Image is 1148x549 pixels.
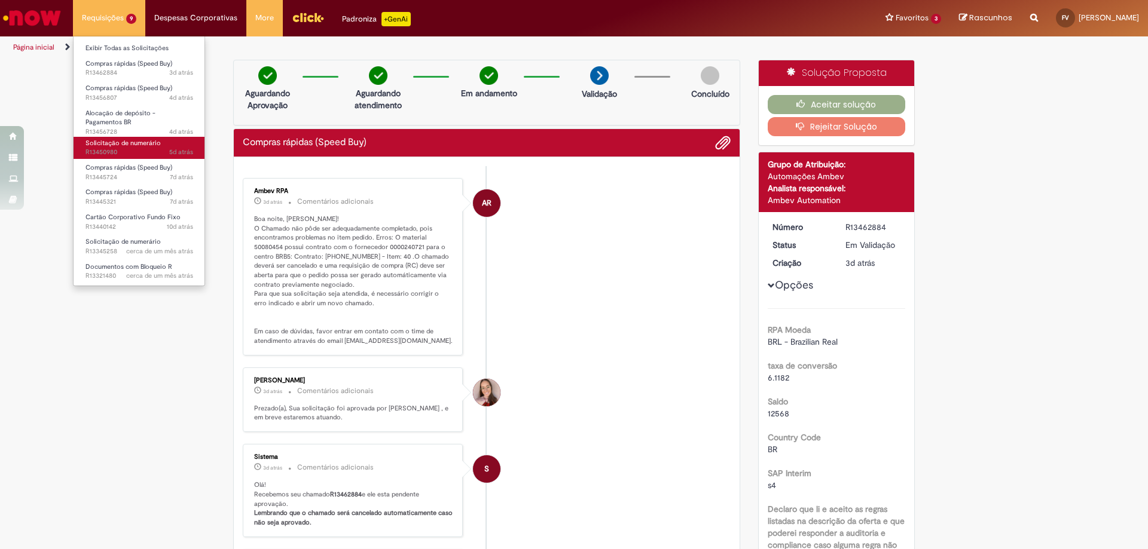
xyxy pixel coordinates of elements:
[170,197,193,206] time: 25/08/2025 16:13:34
[701,66,719,85] img: img-circle-grey.png
[86,237,161,246] span: Solicitação de numerário
[243,137,367,148] h2: Compras rápidas (Speed Buy) Histórico de tíquete
[86,222,193,232] span: R13440142
[74,186,205,208] a: Aberto R13445321 : Compras rápidas (Speed Buy)
[845,257,875,268] span: 3d atrás
[74,137,205,159] a: Aberto R13450980 : Solicitação de numerário
[170,173,193,182] span: 7d atrás
[86,173,193,182] span: R13445724
[126,271,193,280] time: 24/07/2025 16:21:17
[13,42,54,52] a: Página inicial
[169,68,193,77] span: 3d atrás
[82,12,124,24] span: Requisições
[86,93,193,103] span: R13456807
[480,66,498,85] img: check-circle-green.png
[169,148,193,157] span: 5d atrás
[1062,14,1069,22] span: FV
[254,214,453,346] p: Boa noite, [PERSON_NAME]! O Chamado não pôde ser adequadamente completado, pois encontramos probl...
[167,222,193,231] span: 10d atrás
[126,247,193,256] time: 01/08/2025 11:47:28
[768,117,906,136] button: Rejeitar Solução
[254,508,454,527] b: Lembrando que o chamado será cancelado automaticamente caso não seja aprovado.
[126,271,193,280] span: cerca de um mês atrás
[845,257,901,269] div: 29/08/2025 15:06:08
[297,462,374,473] small: Comentários adicionais
[86,247,193,256] span: R13345258
[74,57,205,79] a: Aberto R13462884 : Compras rápidas (Speed Buy)
[86,109,155,127] span: Alocação de depósito - Pagamentos BR
[764,239,837,251] dt: Status
[768,468,811,479] b: SAP Interim
[254,453,453,461] div: Sistema
[169,68,193,77] time: 29/08/2025 15:06:09
[263,464,282,471] span: 3d atrás
[86,188,172,197] span: Compras rápidas (Speed Buy)
[74,107,205,133] a: Aberto R13456728 : Alocação de depósito - Pagamentos BR
[169,127,193,136] time: 28/08/2025 10:37:01
[715,135,731,151] button: Adicionar anexos
[258,66,277,85] img: check-circle-green.png
[86,59,172,68] span: Compras rápidas (Speed Buy)
[759,60,915,86] div: Solução Proposta
[74,42,205,55] a: Exibir Todas as Solicitações
[349,87,407,111] p: Aguardando atendimento
[768,324,811,335] b: RPA Moeda
[263,198,282,206] span: 3d atrás
[9,36,756,59] ul: Trilhas de página
[254,377,453,384] div: [PERSON_NAME]
[768,360,837,371] b: taxa de conversão
[768,444,777,455] span: BR
[74,211,205,233] a: Aberto R13440142 : Cartão Corporativo Fundo Fixo
[297,197,374,207] small: Comentários adicionais
[154,12,237,24] span: Despesas Corporativas
[239,87,297,111] p: Aguardando Aprovação
[169,127,193,136] span: 4d atrás
[86,127,193,137] span: R13456728
[768,170,906,182] div: Automações Ambev
[255,12,274,24] span: More
[691,88,729,100] p: Concluído
[969,12,1012,23] span: Rascunhos
[86,84,172,93] span: Compras rápidas (Speed Buy)
[768,95,906,114] button: Aceitar solução
[86,271,193,281] span: R13321480
[768,182,906,194] div: Analista responsável:
[1079,13,1139,23] span: [PERSON_NAME]
[297,386,374,396] small: Comentários adicionais
[768,408,789,419] span: 12568
[74,161,205,183] a: Aberto R13445724 : Compras rápidas (Speed Buy)
[86,197,193,207] span: R13445321
[768,158,906,170] div: Grupo de Atribuição:
[86,262,172,271] span: Documentos com Bloqueio R
[473,379,500,406] div: Eduarda Duz Lira
[263,198,282,206] time: 29/08/2025 19:30:02
[768,432,821,443] b: Country Code
[768,396,788,407] b: Saldo
[473,189,500,217] div: Ambev RPA
[381,12,411,26] p: +GenAi
[86,139,161,148] span: Solicitação de numerário
[845,221,901,233] div: R13462884
[86,68,193,78] span: R13462884
[74,260,205,283] a: Aberto R13321480 : Documentos com Bloqueio R
[86,213,181,222] span: Cartão Corporativo Fundo Fixo
[73,36,205,286] ul: Requisições
[126,247,193,256] span: cerca de um mês atrás
[126,14,136,24] span: 9
[74,82,205,104] a: Aberto R13456807 : Compras rápidas (Speed Buy)
[845,239,901,251] div: Em Validação
[582,88,617,100] p: Validação
[292,8,324,26] img: click_logo_yellow_360x200.png
[369,66,387,85] img: check-circle-green.png
[254,188,453,195] div: Ambev RPA
[896,12,929,24] span: Favoritos
[170,173,193,182] time: 25/08/2025 17:09:56
[254,480,453,527] p: Olá! Recebemos seu chamado e ele esta pendente aprovação.
[342,12,411,26] div: Padroniza
[768,194,906,206] div: Ambev Automation
[263,388,282,395] span: 3d atrás
[484,455,489,483] span: S
[845,257,875,268] time: 29/08/2025 15:06:08
[169,93,193,102] time: 28/08/2025 10:46:21
[931,14,941,24] span: 3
